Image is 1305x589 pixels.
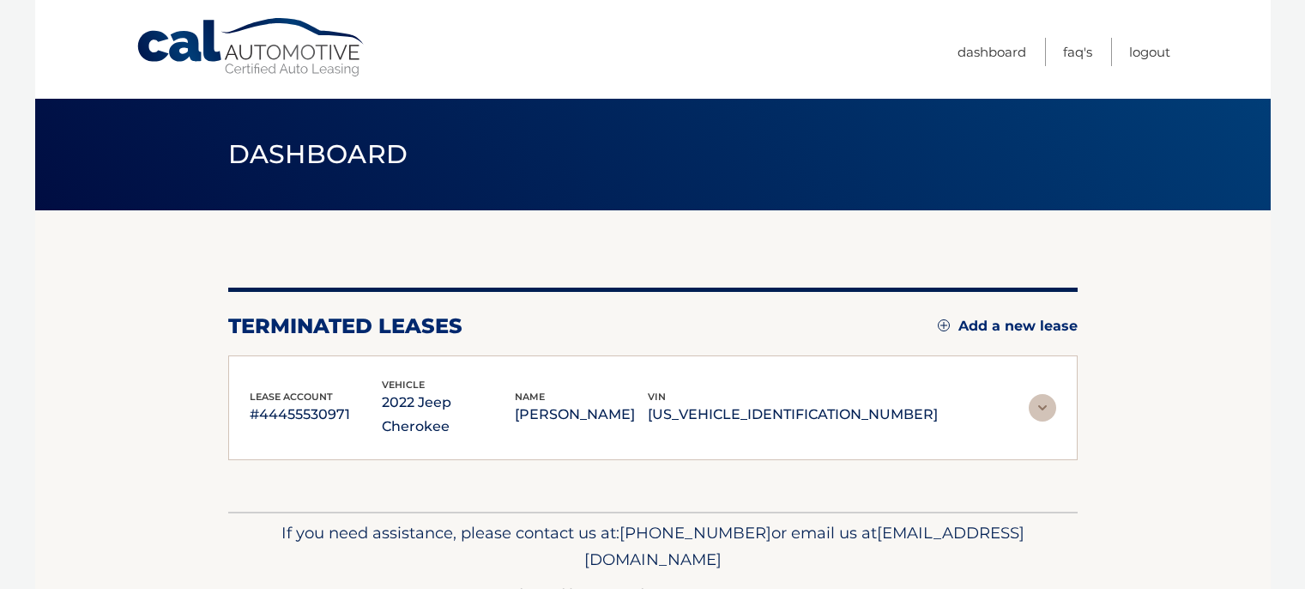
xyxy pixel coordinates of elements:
[136,17,367,78] a: Cal Automotive
[938,318,1078,335] a: Add a new lease
[648,403,938,427] p: [US_VEHICLE_IDENTIFICATION_NUMBER]
[648,391,666,403] span: vin
[1063,38,1092,66] a: FAQ's
[938,319,950,331] img: add.svg
[250,403,383,427] p: #44455530971
[250,391,333,403] span: lease account
[228,138,408,170] span: Dashboard
[1029,394,1056,422] img: accordion-rest.svg
[1129,38,1170,66] a: Logout
[382,391,515,439] p: 2022 Jeep Cherokee
[515,391,545,403] span: name
[515,403,648,427] p: [PERSON_NAME]
[228,313,462,339] h2: terminated leases
[958,38,1026,66] a: Dashboard
[382,379,425,391] span: vehicle
[619,523,771,543] span: [PHONE_NUMBER]
[239,519,1066,574] p: If you need assistance, please contact us at: or email us at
